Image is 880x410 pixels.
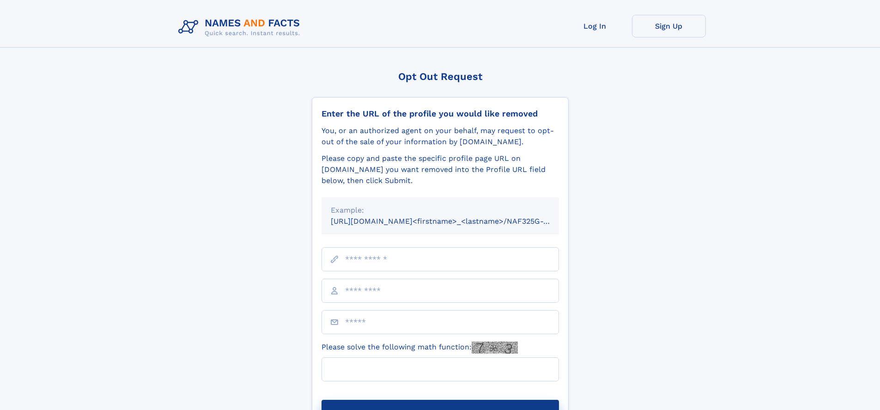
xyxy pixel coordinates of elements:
[175,15,308,40] img: Logo Names and Facts
[322,153,559,186] div: Please copy and paste the specific profile page URL on [DOMAIN_NAME] you want removed into the Pr...
[322,109,559,119] div: Enter the URL of the profile you would like removed
[558,15,632,37] a: Log In
[632,15,706,37] a: Sign Up
[312,71,569,82] div: Opt Out Request
[322,125,559,147] div: You, or an authorized agent on your behalf, may request to opt-out of the sale of your informatio...
[322,342,518,354] label: Please solve the following math function:
[331,205,550,216] div: Example:
[331,217,577,226] small: [URL][DOMAIN_NAME]<firstname>_<lastname>/NAF325G-xxxxxxxx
